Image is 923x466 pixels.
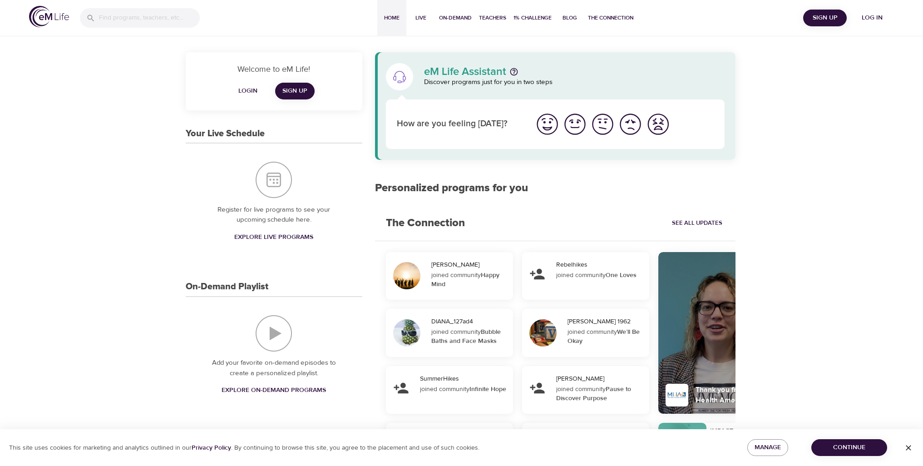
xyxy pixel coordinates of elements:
a: Privacy Policy [192,444,231,452]
a: Sign Up [275,83,315,99]
h3: On-Demand Playlist [186,282,268,292]
h3: Your Live Schedule [186,129,265,139]
p: How are you feeling [DATE]? [397,118,523,131]
span: Blog [559,13,581,23]
span: See All Updates [672,218,722,228]
span: 1% Challenge [513,13,552,23]
img: eM Life Assistant [392,69,407,84]
span: Log in [854,12,890,24]
span: Login [237,85,259,97]
button: Login [233,83,262,99]
img: Your Live Schedule [256,162,292,198]
div: joined community [556,385,643,403]
h2: Personalized programs for you [375,182,736,195]
div: joined community [556,271,643,280]
div: [PERSON_NAME] [556,374,646,383]
a: Explore On-Demand Programs [218,382,330,399]
button: I'm feeling bad [617,110,644,138]
span: Explore Live Programs [234,232,313,243]
span: Teachers [479,13,506,23]
p: Register for live programs to see your upcoming schedule here. [204,205,344,225]
div: joined community [431,271,507,289]
span: On-Demand [439,13,472,23]
img: worst [646,112,671,137]
button: I'm feeling good [561,110,589,138]
div: joined community [431,327,507,346]
img: great [535,112,560,137]
a: See All Updates [670,216,725,230]
div: IMPACT [710,426,782,436]
button: Log in [850,10,894,26]
p: Welcome to eM Life! [197,63,351,75]
span: Manage [755,442,781,453]
p: Discover programs just for you in two steps [424,77,725,88]
img: bad [618,112,643,137]
div: DIANA_127ad4 [431,317,509,326]
button: Sign Up [803,10,847,26]
span: Continue [819,442,880,453]
p: Add your favorite on-demand episodes to create a personalized playlist. [204,358,344,378]
button: Manage [747,439,788,456]
h2: The Connection [375,206,476,241]
strong: Bubble Baths and Face Masks [431,328,501,345]
p: eM Life Assistant [424,66,506,77]
div: joined community [420,385,507,394]
div: [PERSON_NAME] 1962 [568,317,646,326]
span: Live [410,13,432,23]
img: On-Demand Playlist [256,315,292,352]
strong: Pause to Discover Purpose [556,385,631,402]
img: ok [590,112,615,137]
strong: Infinite Hope [469,385,506,393]
span: Sign Up [807,12,843,24]
input: Find programs, teachers, etc... [99,8,200,28]
div: joined community [568,327,643,346]
div: Rebelhikes [556,260,646,269]
div: Thank you from Mental Health America. [696,385,778,406]
a: Explore Live Programs [231,229,317,246]
strong: One Loves [606,271,637,279]
span: Sign Up [282,85,307,97]
strong: We’ll Be Okay [568,328,640,345]
span: The Connection [588,13,633,23]
button: Continue [811,439,887,456]
strong: Happy Mind [431,271,499,288]
img: logo [29,6,69,27]
div: [PERSON_NAME] [431,260,509,269]
button: I'm feeling great [533,110,561,138]
span: Home [381,13,403,23]
div: SummerHikes [420,374,509,383]
span: Explore On-Demand Programs [222,385,326,396]
button: I'm feeling worst [644,110,672,138]
img: good [563,112,587,137]
button: I'm feeling ok [589,110,617,138]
